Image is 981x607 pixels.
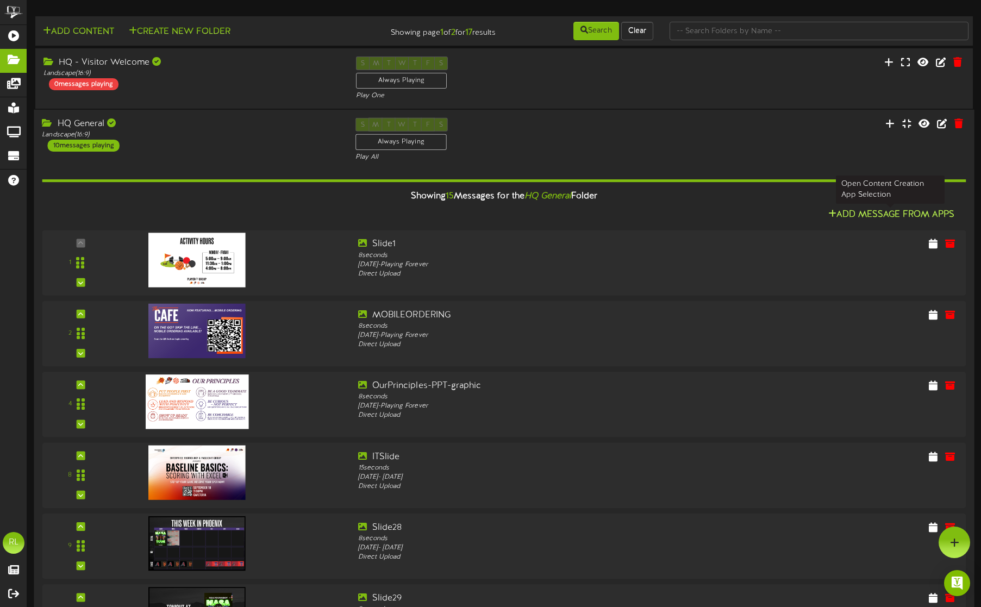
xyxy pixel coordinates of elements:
div: Showing page of for results [347,21,504,39]
div: [DATE] - Playing Forever [358,260,727,270]
img: 0694f3da-6b4e-4ede-970c-3f2c3943aed0.jpg [146,374,248,429]
div: Direct Upload [358,411,727,421]
div: Landscape ( 16:9 ) [43,69,340,78]
div: Always Playing [356,73,447,89]
div: [DATE] - Playing Forever [358,402,727,411]
div: 8 seconds [358,322,727,331]
div: Direct Upload [358,340,727,349]
div: [DATE] - [DATE] [358,543,727,553]
button: Clear [621,22,653,40]
button: Search [573,22,619,40]
button: Add Content [40,25,117,39]
div: 9 [68,542,72,551]
div: Direct Upload [358,482,727,491]
div: [DATE] - [DATE] [358,473,727,482]
strong: 17 [465,28,472,37]
input: -- Search Folders by Name -- [670,22,968,40]
div: 8 [68,471,72,480]
div: OurPrinciples-PPT-graphic [358,380,727,392]
div: Slide1 [358,239,727,251]
div: 8 seconds [358,534,727,543]
button: Add Message From Apps [825,209,958,222]
button: Create New Folder [126,25,234,39]
div: 0 messages playing [49,78,118,90]
strong: 2 [451,28,455,37]
div: 8 seconds [358,251,727,260]
div: HQ General [42,118,339,130]
img: 820dd2fa-1151-43ba-8ad0-c6d7c9eaf88d.jpg [148,446,245,500]
img: ba93c8a4-b426-4ebb-929b-7ce8c6b6fd48.jpg [148,233,245,287]
div: MOBILEORDERING [358,309,727,322]
div: Direct Upload [358,553,727,562]
div: Play All [355,153,653,162]
div: ITSlide [358,451,727,464]
span: 15 [446,192,454,202]
div: Open Intercom Messenger [944,570,970,596]
img: 498eee37-bdef-4d20-9bcf-45e34bb2c5f3.jpg [148,516,245,571]
div: Slide29 [358,593,727,605]
div: Slide28 [358,522,727,534]
div: [DATE] - Playing Forever [358,331,727,340]
i: HQ General [524,192,571,202]
div: 10 messages playing [47,140,119,152]
div: Showing Messages for the Folder [34,185,974,209]
div: HQ - Visitor Welcome [43,57,340,69]
div: 15 seconds [358,464,727,473]
strong: 1 [440,28,443,37]
img: adba3827-fc74-499d-80c1-1a7b2b1be074.jpg [148,304,245,358]
div: Direct Upload [358,270,727,279]
div: Play One [356,91,652,101]
div: RL [3,532,24,554]
div: Always Playing [355,134,447,150]
div: Landscape ( 16:9 ) [42,130,339,140]
div: 8 seconds [358,392,727,402]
